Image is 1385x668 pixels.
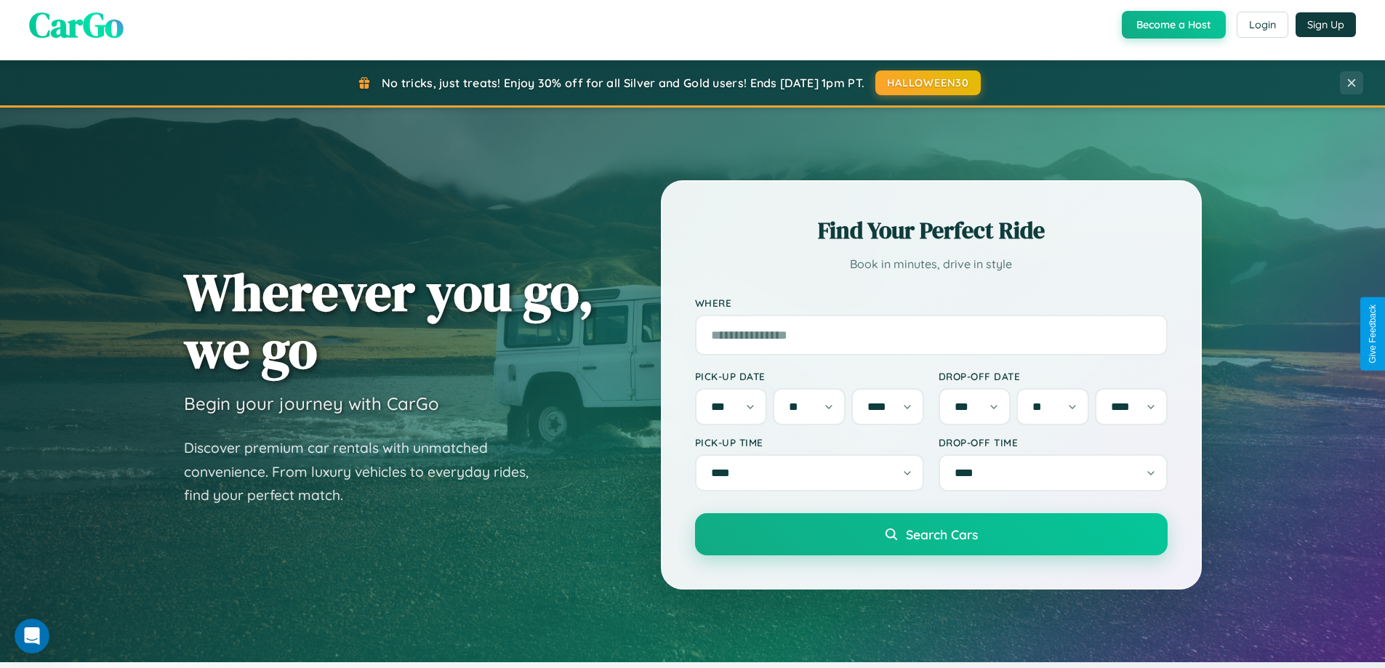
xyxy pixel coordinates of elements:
label: Where [695,297,1168,309]
button: HALLOWEEN30 [875,71,981,95]
h3: Begin your journey with CarGo [184,393,439,414]
h2: Find Your Perfect Ride [695,214,1168,246]
label: Drop-off Time [939,436,1168,448]
span: No tricks, just treats! Enjoy 30% off for all Silver and Gold users! Ends [DATE] 1pm PT. [382,76,864,90]
p: Discover premium car rentals with unmatched convenience. From luxury vehicles to everyday rides, ... [184,436,547,507]
span: CarGo [29,1,124,49]
button: Search Cars [695,513,1168,555]
button: Become a Host [1122,11,1226,39]
p: Book in minutes, drive in style [695,254,1168,275]
label: Drop-off Date [939,370,1168,382]
button: Sign Up [1296,12,1356,37]
iframe: Intercom live chat [15,619,49,653]
h1: Wherever you go, we go [184,263,594,378]
span: Search Cars [906,526,978,542]
div: Give Feedback [1368,305,1378,363]
label: Pick-up Time [695,436,924,448]
label: Pick-up Date [695,370,924,382]
button: Login [1237,12,1288,38]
